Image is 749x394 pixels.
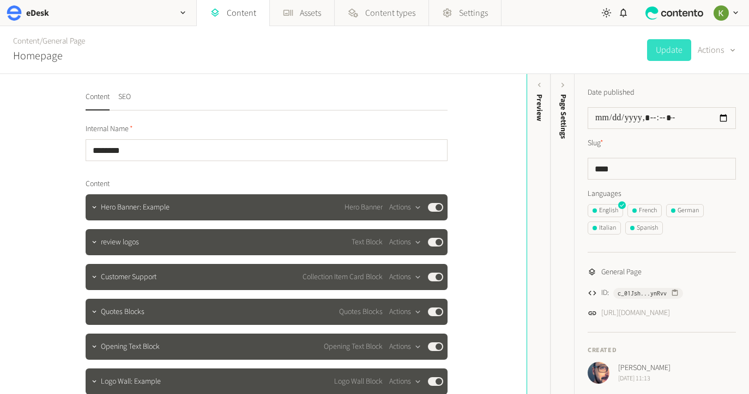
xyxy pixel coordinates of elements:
[13,48,63,64] h2: Homepage
[671,206,699,216] div: German
[389,305,421,318] button: Actions
[618,374,671,384] span: [DATE] 11:13
[324,341,383,353] span: Opening Text Block
[613,288,683,299] button: c_01Jsh...ynRvv
[588,138,603,149] label: Slug
[86,178,110,190] span: Content
[666,204,704,217] button: German
[389,375,421,388] button: Actions
[43,35,85,47] a: General Page
[389,340,421,353] button: Actions
[352,237,383,248] span: Text Block
[588,188,736,200] label: Languages
[389,270,421,284] button: Actions
[86,91,110,110] button: Content
[588,87,635,98] label: Date published
[389,201,421,214] button: Actions
[7,5,22,21] img: eDesk
[389,236,421,249] button: Actions
[345,202,383,213] span: Hero Banner
[101,341,160,353] span: Opening Text Block
[558,94,569,139] span: Page Settings
[593,223,616,233] div: Italian
[334,376,383,387] span: Logo Wall Block
[40,35,43,47] span: /
[588,204,623,217] button: English
[534,94,545,121] div: Preview
[365,7,415,20] span: Content types
[26,7,49,20] h2: eDesk
[698,39,736,61] button: Actions
[601,307,670,319] a: [URL][DOMAIN_NAME]
[714,5,729,21] img: Keelin Terry
[632,206,657,216] div: French
[593,206,618,216] div: English
[339,306,383,318] span: Quotes Blocks
[101,237,139,248] span: review logos
[601,287,609,299] span: ID:
[627,204,662,217] button: French
[618,288,667,298] span: c_01Jsh...ynRvv
[630,223,658,233] div: Spanish
[13,35,40,47] a: Content
[618,362,671,374] span: [PERSON_NAME]
[101,272,156,283] span: Customer Support
[588,362,609,384] img: Josh Angell
[601,267,642,278] span: General Page
[459,7,488,20] span: Settings
[625,221,663,235] button: Spanish
[101,306,144,318] span: Quotes Blocks
[101,376,161,387] span: Logo Wall: Example
[118,91,131,110] button: SEO
[101,202,170,213] span: Hero Banner: Example
[588,346,736,355] h4: Created
[647,39,691,61] button: Update
[588,221,621,235] button: Italian
[303,272,383,283] span: Collection Item Card Block
[86,124,133,135] span: Internal Name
